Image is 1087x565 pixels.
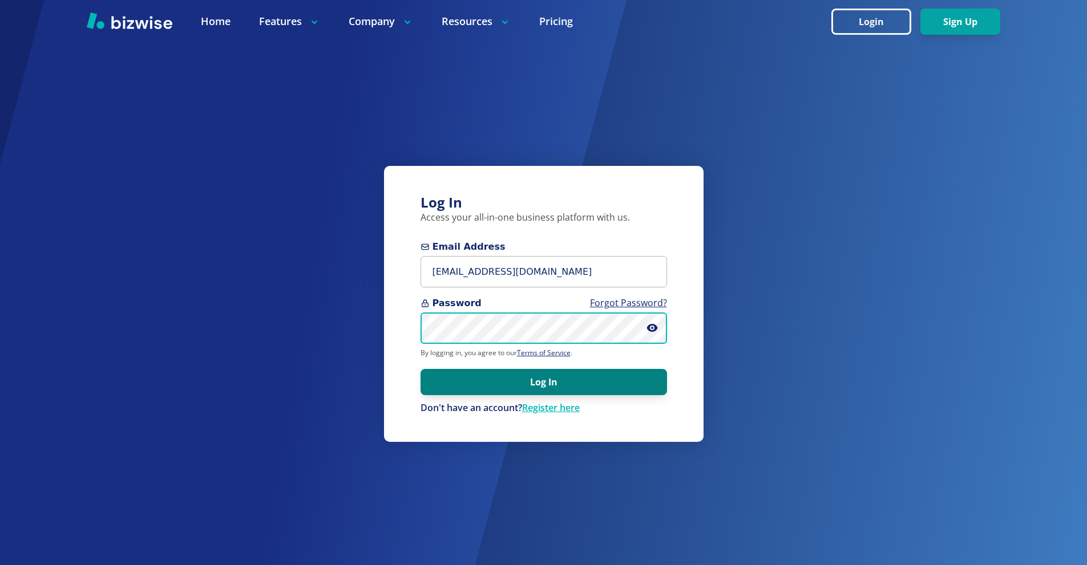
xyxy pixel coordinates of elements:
[421,296,667,310] span: Password
[442,14,511,29] p: Resources
[831,9,911,35] button: Login
[421,369,667,395] button: Log In
[522,401,580,414] a: Register here
[87,12,172,29] img: Bizwise Logo
[590,296,667,309] a: Forgot Password?
[539,14,573,29] a: Pricing
[421,402,667,414] p: Don't have an account?
[349,14,413,29] p: Company
[421,402,667,414] div: Don't have an account?Register here
[920,17,1000,27] a: Sign Up
[421,240,667,254] span: Email Address
[421,348,667,357] p: By logging in, you agree to our .
[421,193,667,212] h3: Log In
[831,17,920,27] a: Login
[421,212,667,224] p: Access your all-in-one business platform with us.
[920,9,1000,35] button: Sign Up
[201,14,231,29] a: Home
[421,256,667,287] input: you@example.com
[517,348,571,357] a: Terms of Service
[259,14,320,29] p: Features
